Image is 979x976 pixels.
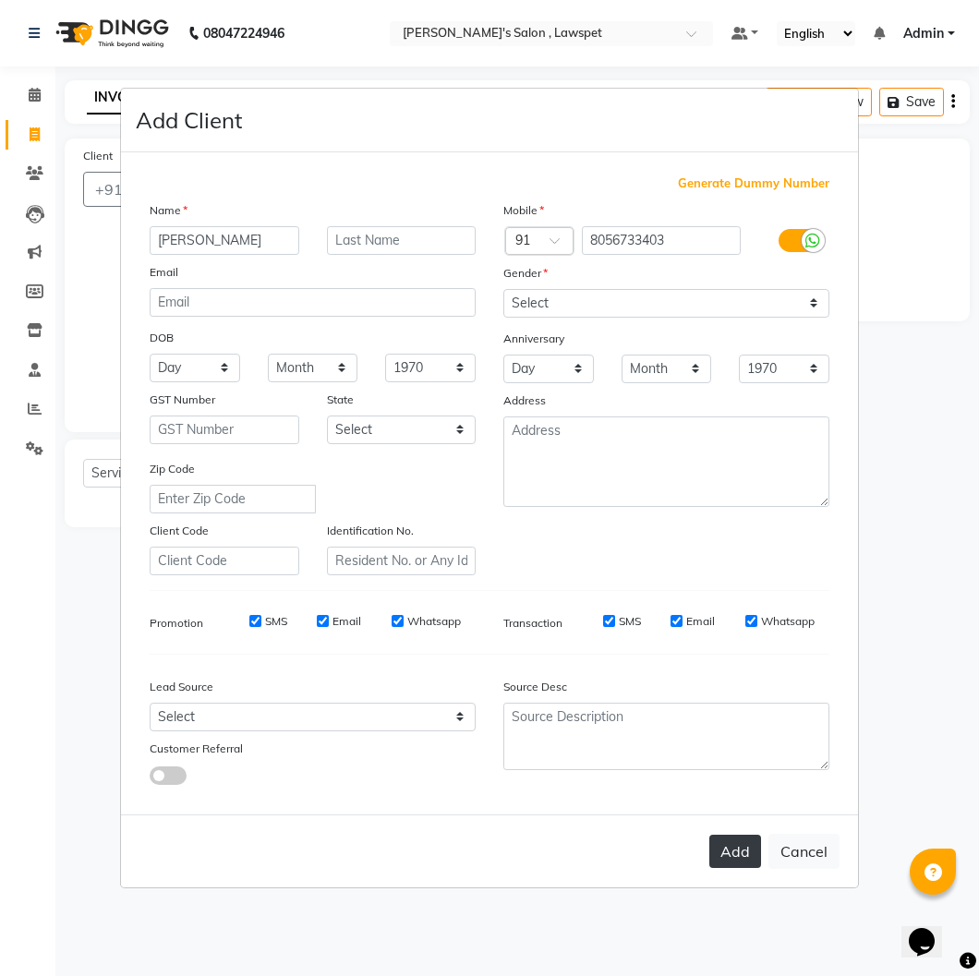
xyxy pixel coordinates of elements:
input: Mobile [582,226,742,255]
label: Client Code [150,523,209,539]
label: Source Desc [503,679,567,695]
input: Client Code [150,547,299,575]
label: Address [503,392,546,409]
label: Email [332,613,361,630]
input: GST Number [150,416,299,444]
label: Email [150,264,178,281]
input: Email [150,288,476,317]
label: Transaction [503,615,562,632]
label: Whatsapp [761,613,815,630]
input: First Name [150,226,299,255]
button: Add [709,835,761,868]
label: GST Number [150,392,215,408]
input: Enter Zip Code [150,485,316,513]
label: Name [150,202,187,219]
button: Cancel [768,834,840,869]
label: Email [686,613,715,630]
label: Mobile [503,202,544,219]
label: Lead Source [150,679,213,695]
label: Whatsapp [407,613,461,630]
label: Identification No. [327,523,414,539]
label: State [327,392,354,408]
label: SMS [265,613,287,630]
label: Zip Code [150,461,195,477]
label: Anniversary [503,331,564,347]
label: Gender [503,265,548,282]
label: Customer Referral [150,741,243,757]
input: Resident No. or Any Id [327,547,477,575]
h4: Add Client [136,103,242,137]
label: SMS [619,613,641,630]
span: Generate Dummy Number [678,175,829,193]
label: Promotion [150,615,203,632]
input: Last Name [327,226,477,255]
label: DOB [150,330,174,346]
iframe: chat widget [901,902,961,958]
